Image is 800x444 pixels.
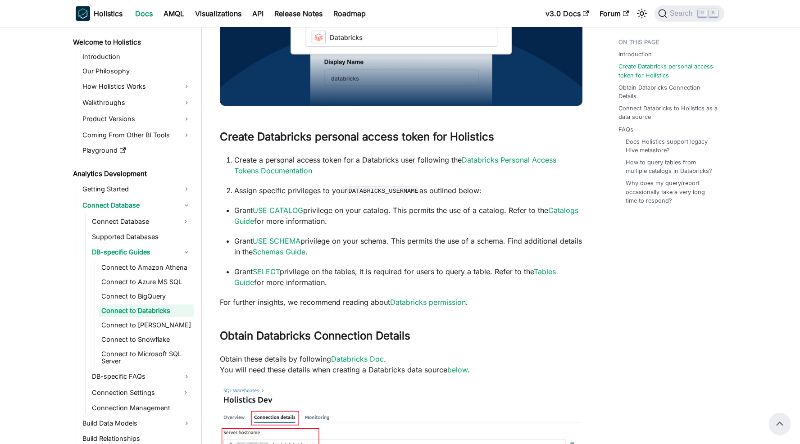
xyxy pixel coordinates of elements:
[99,290,194,303] a: Connect to BigQuery
[99,276,194,288] a: Connect to Azure MS SQL
[89,214,177,229] a: Connect Database
[89,402,194,414] a: Connection Management
[99,304,194,317] a: Connect to Databricks
[70,168,194,180] a: Analytics Development
[80,198,194,213] a: Connect Database
[80,65,194,77] a: Our Philosophy
[99,261,194,274] a: Connect to Amazon Athena
[89,231,194,243] a: Supported Databases
[331,354,384,363] a: Databricks Doc
[234,154,582,176] p: Create a personal access token for a Databricks user following the
[540,6,594,21] a: v3.0 Docs
[618,125,633,134] a: FAQs
[447,365,468,374] a: below
[390,298,466,307] a: Databricks permission
[80,182,194,196] a: Getting Started
[709,9,718,17] kbd: K
[67,27,202,444] nav: Docs sidebar
[89,245,194,259] a: DB-specific Guides
[618,83,719,100] a: Obtain Databricks Connection Details
[253,236,300,245] a: USE SCHEMA
[190,6,247,21] a: Visualizations
[76,6,90,21] img: Holistics
[698,9,707,17] kbd: ⌘
[618,62,719,79] a: Create Databricks personal access token for Holistics
[80,416,194,430] a: Build Data Models
[234,266,582,288] p: Grant privilege on the tables, it is required for users to query a table. Refer to the for more i...
[618,104,719,121] a: Connect Databricks to Holistics as a data source
[94,8,123,19] b: Holistics
[234,185,582,196] p: Assign specific privileges to your as outlined below:
[220,297,582,308] p: For further insights, we recommend reading about .
[269,6,328,21] a: Release Notes
[70,36,194,49] a: Welcome to Holistics
[626,137,715,154] a: Does Holistics support legacy Hive metastore?
[626,158,715,175] a: How to query tables from multiple catalogs in Databricks?
[89,369,194,384] a: DB-specific FAQs
[234,205,582,227] p: Grant privilege on your catalog. This permits the use of a catalog. Refer to the for more informa...
[347,186,419,195] code: DATABRICKS_USERNAME
[80,50,194,63] a: Introduction
[328,6,371,21] a: Roadmap
[626,179,715,205] a: Why does my query/report occasionally take a very long time to respond?
[247,6,269,21] a: API
[220,329,582,346] h2: Obtain Databricks Connection Details
[76,6,123,21] a: HolisticsHolistics
[89,385,177,400] a: Connection Settings
[177,385,194,400] button: Expand sidebar category 'Connection Settings'
[618,50,652,59] a: Introduction
[80,79,194,94] a: How Holistics Works
[177,214,194,229] button: Expand sidebar category 'Connect Database'
[80,95,194,110] a: Walkthroughs
[158,6,190,21] a: AMQL
[635,6,649,21] button: Switch between dark and light mode (currently light mode)
[253,247,305,256] a: Schemas Guide
[253,206,303,215] a: USE CATALOG
[769,413,791,435] button: Scroll back to top
[80,128,194,142] a: Coming From Other BI Tools
[253,267,280,276] a: SELECT
[220,353,582,375] p: Obtain these details by following . You will need these details when creating a Databricks data s...
[99,333,194,346] a: Connect to Snowflake
[594,6,634,21] a: Forum
[130,6,158,21] a: Docs
[80,112,194,126] a: Product Versions
[99,348,194,367] a: Connect to Microsoft SQL Server
[80,144,194,157] a: Playground
[234,236,582,257] p: Grant privilege on your schema. This permits the use of a schema. Find additional details in the .
[655,5,724,22] button: Search (Command+K)
[99,319,194,331] a: Connect to [PERSON_NAME]
[667,9,698,18] span: Search
[220,130,582,147] h2: Create Databricks personal access token for Holistics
